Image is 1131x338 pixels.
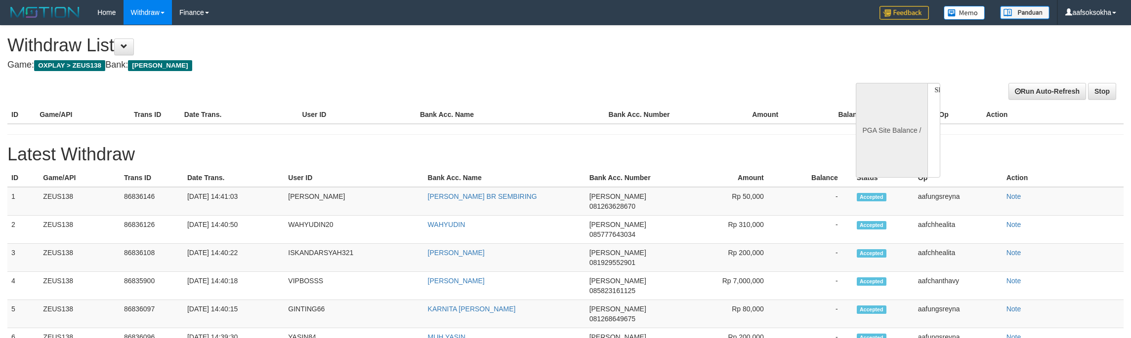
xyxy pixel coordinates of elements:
[691,244,779,272] td: Rp 200,000
[183,187,284,216] td: [DATE] 14:41:03
[183,244,284,272] td: [DATE] 14:40:22
[428,277,485,285] a: [PERSON_NAME]
[298,106,416,124] th: User ID
[428,249,485,257] a: [PERSON_NAME]
[120,187,183,216] td: 86836146
[857,221,886,229] span: Accepted
[982,106,1124,124] th: Action
[605,106,699,124] th: Bank Acc. Number
[589,202,635,210] span: 081263628670
[7,300,39,328] td: 5
[589,259,635,266] span: 081929552901
[428,305,516,313] a: KARNITA [PERSON_NAME]
[1088,83,1116,100] a: Stop
[180,106,298,124] th: Date Trans.
[284,272,423,300] td: VIPBOSSS
[39,216,120,244] td: ZEUS138
[914,169,1003,187] th: Op
[428,192,537,200] a: [PERSON_NAME] BR SEMBIRING
[39,169,120,187] th: Game/API
[7,5,83,20] img: MOTION_logo.png
[779,272,853,300] td: -
[7,169,39,187] th: ID
[880,6,929,20] img: Feedback.jpg
[589,277,646,285] span: [PERSON_NAME]
[1000,6,1049,19] img: panduan.png
[699,106,793,124] th: Amount
[284,300,423,328] td: GINTING66
[1006,249,1021,257] a: Note
[183,300,284,328] td: [DATE] 14:40:15
[589,315,635,323] span: 081268649675
[428,221,465,228] a: WAHYUDIN
[7,145,1124,164] h1: Latest Withdraw
[7,272,39,300] td: 4
[424,169,586,187] th: Bank Acc. Name
[7,216,39,244] td: 2
[39,300,120,328] td: ZEUS138
[935,106,982,124] th: Op
[589,230,635,238] span: 085777643034
[34,60,105,71] span: OXPLAY > ZEUS138
[691,300,779,328] td: Rp 80,000
[856,83,927,178] div: PGA Site Balance /
[1003,169,1124,187] th: Action
[944,6,985,20] img: Button%20Memo.svg
[589,221,646,228] span: [PERSON_NAME]
[793,106,880,124] th: Balance
[691,272,779,300] td: Rp 7,000,000
[857,305,886,314] span: Accepted
[120,244,183,272] td: 86836108
[183,272,284,300] td: [DATE] 14:40:18
[1008,83,1086,100] a: Run Auto-Refresh
[128,60,192,71] span: [PERSON_NAME]
[39,244,120,272] td: ZEUS138
[914,272,1003,300] td: aafchanthavy
[1006,192,1021,200] a: Note
[914,187,1003,216] td: aafungsreyna
[416,106,605,124] th: Bank Acc. Name
[1006,277,1021,285] a: Note
[857,193,886,201] span: Accepted
[7,60,744,70] h4: Game: Bank:
[7,187,39,216] td: 1
[589,249,646,257] span: [PERSON_NAME]
[691,187,779,216] td: Rp 50,000
[779,300,853,328] td: -
[779,169,853,187] th: Balance
[120,169,183,187] th: Trans ID
[284,169,423,187] th: User ID
[120,216,183,244] td: 86836126
[36,106,130,124] th: Game/API
[1006,305,1021,313] a: Note
[779,216,853,244] td: -
[589,305,646,313] span: [PERSON_NAME]
[914,244,1003,272] td: aafchhealita
[589,287,635,295] span: 085823161125
[130,106,180,124] th: Trans ID
[914,216,1003,244] td: aafchhealita
[1006,221,1021,228] a: Note
[589,192,646,200] span: [PERSON_NAME]
[7,244,39,272] td: 3
[857,249,886,258] span: Accepted
[39,272,120,300] td: ZEUS138
[779,244,853,272] td: -
[914,300,1003,328] td: aafungsreyna
[284,187,423,216] td: [PERSON_NAME]
[284,244,423,272] td: ISKANDARSYAH321
[691,216,779,244] td: Rp 310,000
[120,300,183,328] td: 86836097
[120,272,183,300] td: 86835900
[7,36,744,55] h1: Withdraw List
[857,277,886,286] span: Accepted
[779,187,853,216] td: -
[183,216,284,244] td: [DATE] 14:40:50
[284,216,423,244] td: WAHYUDIN20
[39,187,120,216] td: ZEUS138
[7,106,36,124] th: ID
[853,169,914,187] th: Status
[183,169,284,187] th: Date Trans.
[691,169,779,187] th: Amount
[586,169,691,187] th: Bank Acc. Number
